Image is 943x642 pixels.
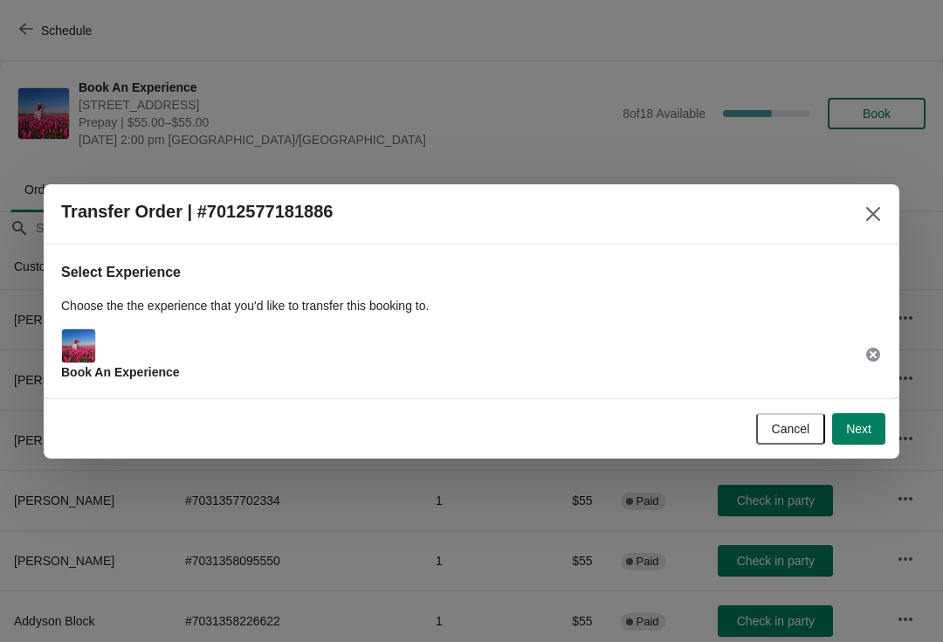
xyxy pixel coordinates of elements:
[61,262,882,283] h2: Select Experience
[756,413,826,445] button: Cancel
[61,297,882,314] p: Choose the the experience that you'd like to transfer this booking to.
[846,422,871,436] span: Next
[772,422,810,436] span: Cancel
[61,202,333,222] h2: Transfer Order | #7012577181886
[62,329,95,362] img: Main Experience Image
[61,365,180,379] span: Book An Experience
[832,413,885,445] button: Next
[857,198,889,230] button: Close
